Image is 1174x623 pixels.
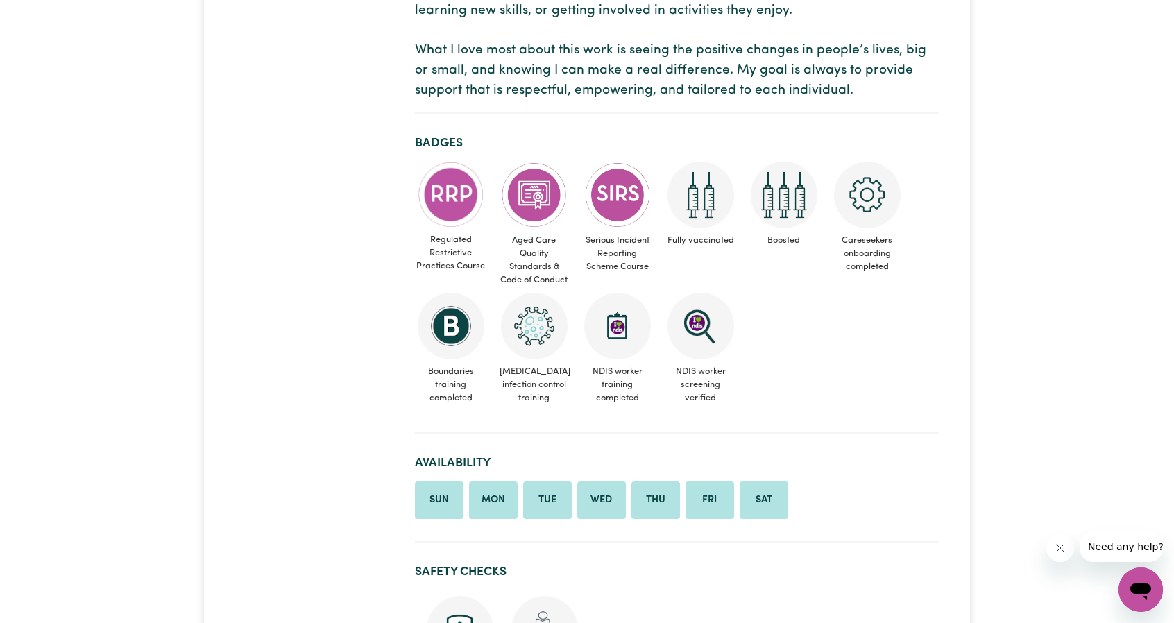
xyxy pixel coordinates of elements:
span: Careseekers onboarding completed [831,228,903,280]
span: Regulated Restrictive Practices Course [415,228,487,279]
iframe: Message from company [1080,531,1163,562]
img: CS Academy: Careseekers Onboarding course completed [834,162,901,228]
li: Available on Sunday [415,481,463,519]
li: Available on Monday [469,481,518,519]
span: [MEDICAL_DATA] infection control training [498,359,570,411]
li: Available on Saturday [740,481,788,519]
span: Boosted [748,228,820,253]
img: Care and support worker has received 2 doses of COVID-19 vaccine [667,162,734,228]
img: NDIS Worker Screening Verified [667,293,734,359]
img: CS Academy: Regulated Restrictive Practices course completed [418,162,484,228]
img: Care and support worker has received booster dose of COVID-19 vaccination [751,162,817,228]
span: Need any help? [8,10,84,21]
img: CS Academy: Introduction to NDIS Worker Training course completed [584,293,651,359]
li: Available on Friday [686,481,734,519]
li: Available on Thursday [631,481,680,519]
img: CS Academy: COVID-19 Infection Control Training course completed [501,293,568,359]
li: Available on Wednesday [577,481,626,519]
span: NDIS worker training completed [581,359,654,411]
iframe: Close message [1046,534,1074,562]
span: Boundaries training completed [415,359,487,411]
img: CS Academy: Aged Care Quality Standards & Code of Conduct course completed [501,162,568,228]
iframe: Button to launch messaging window [1118,567,1163,612]
li: Available on Tuesday [523,481,572,519]
span: Aged Care Quality Standards & Code of Conduct [498,228,570,293]
h2: Safety Checks [415,565,939,579]
span: Serious Incident Reporting Scheme Course [581,228,654,280]
img: CS Academy: Serious Incident Reporting Scheme course completed [584,162,651,228]
h2: Availability [415,456,939,470]
h2: Badges [415,136,939,151]
span: NDIS worker screening verified [665,359,737,411]
span: Fully vaccinated [665,228,737,253]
